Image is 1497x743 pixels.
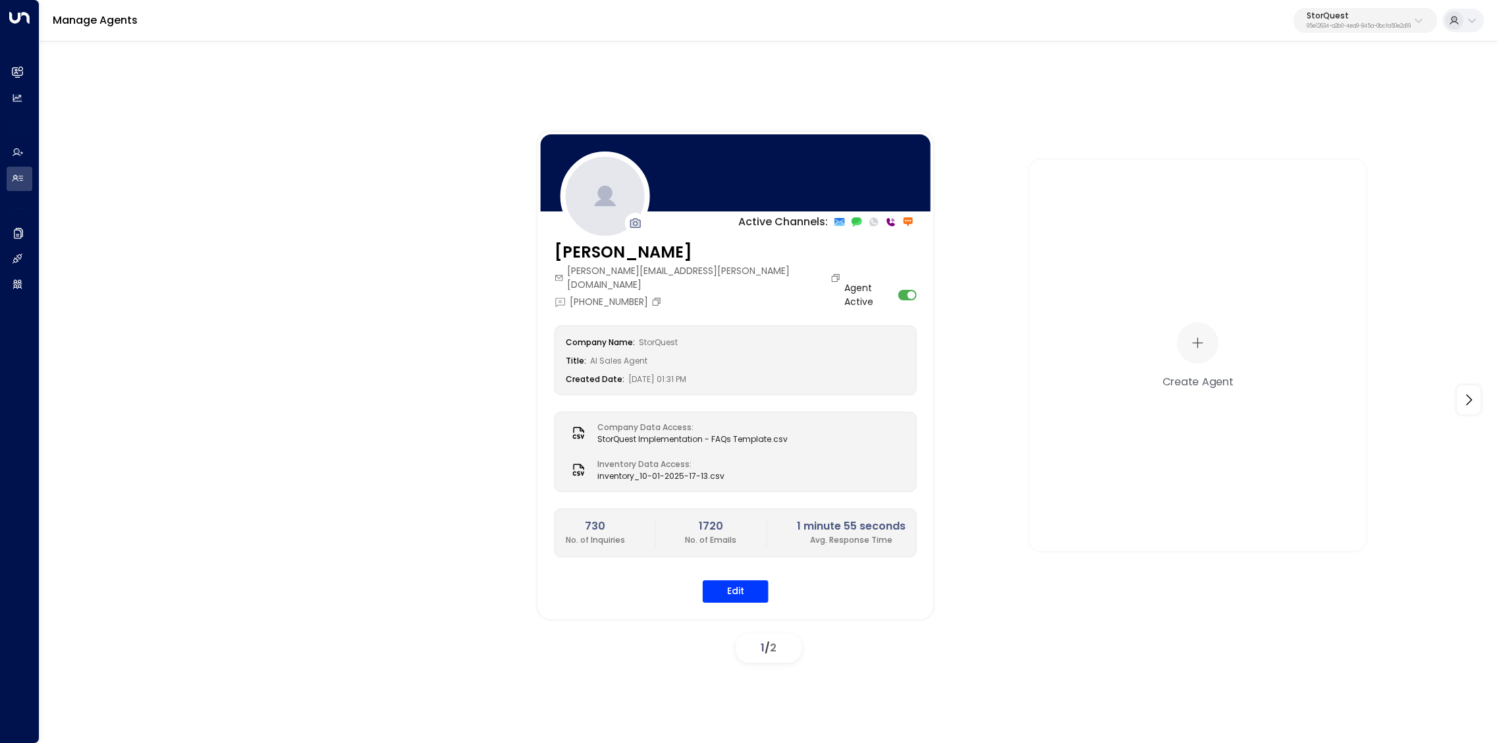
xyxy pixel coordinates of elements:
h3: [PERSON_NAME] [555,240,844,264]
span: [DATE] 01:31 PM [628,373,686,385]
p: No. of Inquiries [566,534,625,546]
button: Copy [651,296,665,307]
div: [PHONE_NUMBER] [555,295,665,309]
label: Title: [566,355,586,366]
h2: 730 [566,518,625,534]
h2: 1720 [685,518,736,534]
span: 1 [761,640,765,655]
button: Copy [830,273,844,283]
label: Company Name: [566,337,635,348]
label: Inventory Data Access: [597,458,718,470]
label: Agent Active [844,281,894,309]
span: 2 [770,640,776,655]
button: Edit [703,580,769,603]
p: Active Channels: [738,214,828,230]
p: No. of Emails [685,534,736,546]
button: StorQuest95e12634-a2b0-4ea9-845a-0bcfa50e2d19 [1293,8,1437,33]
span: AI Sales Agent [590,355,647,366]
div: [PERSON_NAME][EMAIL_ADDRESS][PERSON_NAME][DOMAIN_NAME] [555,264,844,292]
div: Create Agent [1162,373,1234,389]
p: StorQuest [1307,12,1411,20]
h2: 1 minute 55 seconds [797,518,906,534]
a: Manage Agents [53,13,138,28]
span: StorQuest [639,337,678,348]
div: / [736,634,802,663]
span: inventory_10-01-2025-17-13.csv [597,470,724,482]
label: Company Data Access: [597,422,781,433]
label: Created Date: [566,373,624,385]
p: Avg. Response Time [797,534,906,546]
p: 95e12634-a2b0-4ea9-845a-0bcfa50e2d19 [1307,24,1411,29]
span: StorQuest Implementation - FAQs Template.csv [597,433,788,445]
